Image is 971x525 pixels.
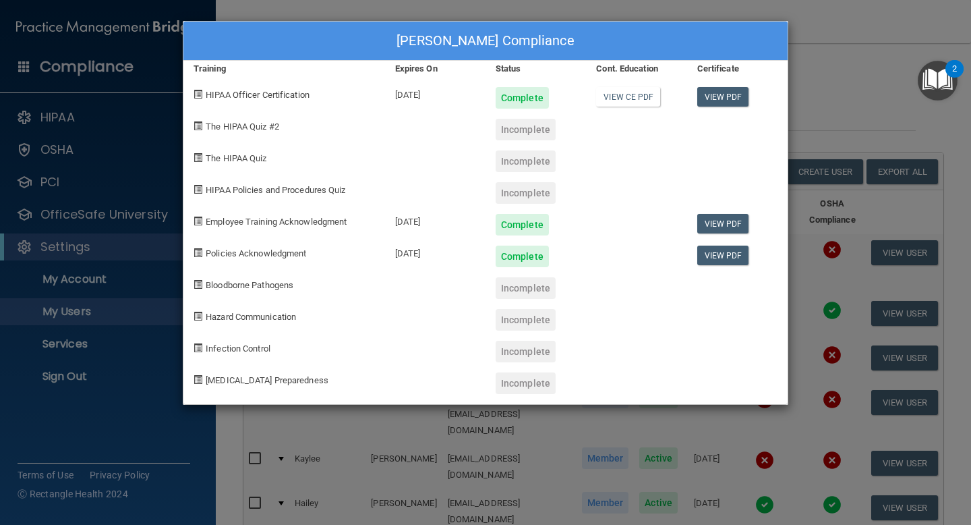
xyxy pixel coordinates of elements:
div: Incomplete [496,119,556,140]
div: Training [183,61,385,77]
div: Expires On [385,61,486,77]
div: Incomplete [496,277,556,299]
div: Incomplete [496,309,556,331]
div: 2 [952,69,957,86]
div: [DATE] [385,77,486,109]
span: Infection Control [206,343,270,354]
div: [DATE] [385,204,486,236]
div: Incomplete [496,182,556,204]
div: Incomplete [496,150,556,172]
div: Complete [496,214,549,236]
div: Incomplete [496,341,556,362]
div: Certificate [687,61,788,77]
span: The HIPAA Quiz #2 [206,121,279,132]
div: [DATE] [385,236,486,267]
div: Cont. Education [586,61,686,77]
span: Hazard Communication [206,312,296,322]
a: View PDF [697,246,749,265]
span: HIPAA Policies and Procedures Quiz [206,185,345,195]
a: View PDF [697,214,749,233]
div: Complete [496,246,549,267]
a: View CE PDF [596,87,660,107]
a: View PDF [697,87,749,107]
span: The HIPAA Quiz [206,153,266,163]
span: [MEDICAL_DATA] Preparedness [206,375,328,385]
button: Open Resource Center, 2 new notifications [918,61,958,101]
div: Incomplete [496,372,556,394]
span: HIPAA Officer Certification [206,90,310,100]
div: [PERSON_NAME] Compliance [183,22,788,61]
span: Employee Training Acknowledgment [206,217,347,227]
div: Status [486,61,586,77]
span: Policies Acknowledgment [206,248,306,258]
span: Bloodborne Pathogens [206,280,293,290]
div: Complete [496,87,549,109]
